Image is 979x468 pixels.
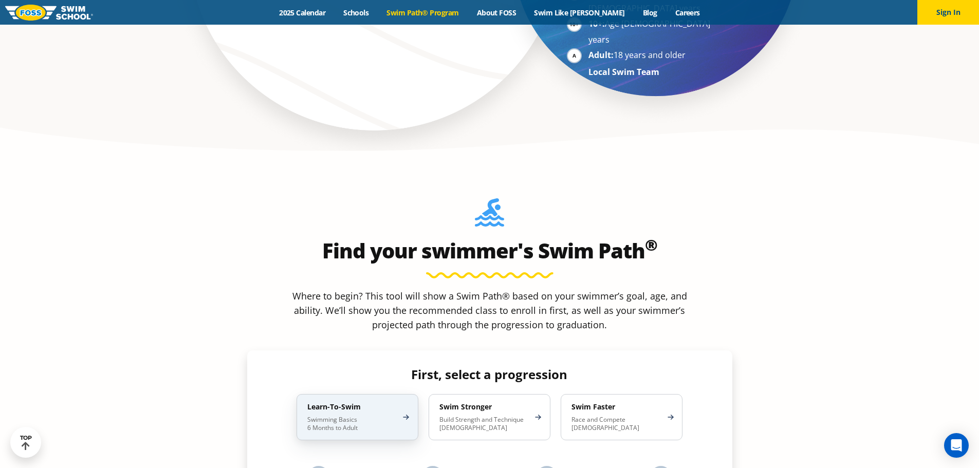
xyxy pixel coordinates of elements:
[378,8,468,17] a: Swim Path® Program
[288,367,691,382] h4: First, select a progression
[475,198,504,233] img: Foss-Location-Swimming-Pool-Person.svg
[270,8,335,17] a: 2025 Calendar
[588,49,614,61] strong: Adult:
[944,433,969,458] div: Open Intercom Messenger
[307,416,397,432] p: Swimming Basics 6 Months to Adult
[588,18,605,29] strong: 10+:
[288,289,691,332] p: Where to begin? This tool will show a Swim Path® based on your swimmer’s goal, age, and ability. ...
[20,435,32,451] div: TOP
[634,8,666,17] a: Blog
[588,16,714,47] li: Age [DEMOGRAPHIC_DATA] years
[525,8,634,17] a: Swim Like [PERSON_NAME]
[247,238,732,263] h2: Find your swimmer's Swim Path
[588,66,659,78] strong: Local Swim Team
[645,234,657,255] sup: ®
[5,5,93,21] img: FOSS Swim School Logo
[468,8,525,17] a: About FOSS
[335,8,378,17] a: Schools
[571,416,661,432] p: Race and Compete [DEMOGRAPHIC_DATA]
[571,402,661,411] h4: Swim Faster
[588,48,714,64] li: 18 years and older
[307,402,397,411] h4: Learn-To-Swim
[439,416,529,432] p: Build Strength and Technique [DEMOGRAPHIC_DATA]
[666,8,709,17] a: Careers
[439,402,529,411] h4: Swim Stronger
